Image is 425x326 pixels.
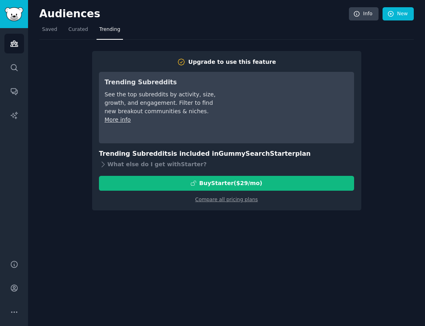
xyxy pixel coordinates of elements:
[105,116,131,123] a: More info
[99,26,120,33] span: Trending
[199,179,262,187] div: Buy Starter ($ 29 /mo )
[383,7,414,21] a: New
[105,90,217,116] div: See the top subreddits by activity, size, growth, and engagement. Filter to find new breakout com...
[99,159,354,170] div: What else do I get with Starter ?
[349,7,379,21] a: Info
[228,77,348,138] iframe: YouTube video player
[97,23,123,40] a: Trending
[42,26,57,33] span: Saved
[68,26,88,33] span: Curated
[39,23,60,40] a: Saved
[39,8,349,20] h2: Audiences
[195,197,258,202] a: Compare all pricing plans
[5,7,23,21] img: GummySearch logo
[99,176,354,191] button: BuyStarter($29/mo)
[188,58,276,66] div: Upgrade to use this feature
[105,77,217,88] h3: Trending Subreddits
[99,149,354,159] h3: Trending Subreddits is included in plan
[66,23,91,40] a: Curated
[219,150,295,157] span: GummySearch Starter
